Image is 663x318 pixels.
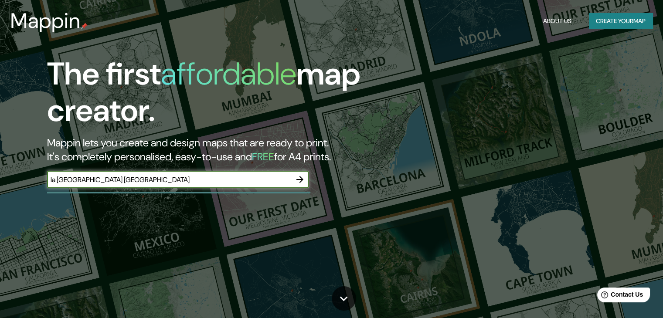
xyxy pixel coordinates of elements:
[540,13,575,29] button: About Us
[585,284,653,308] iframe: Help widget launcher
[589,13,653,29] button: Create yourmap
[161,54,296,94] h1: affordable
[81,23,88,30] img: mappin-pin
[252,150,274,163] h5: FREE
[47,175,291,185] input: Choose your favourite place
[47,136,379,164] h2: Mappin lets you create and design maps that are ready to print. It's completely personalised, eas...
[10,9,81,33] h3: Mappin
[47,56,379,136] h1: The first map creator.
